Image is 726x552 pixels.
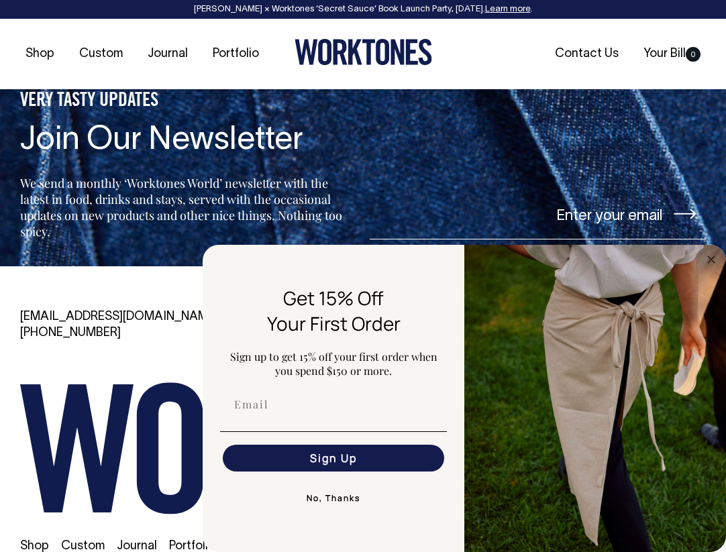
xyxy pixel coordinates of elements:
input: Enter your email [370,189,706,239]
a: Custom [61,541,105,552]
a: Shop [20,43,60,65]
img: 5e34ad8f-4f05-4173-92a8-ea475ee49ac9.jpeg [464,245,726,552]
span: Your First Order [267,311,401,336]
p: We send a monthly ‘Worktones World’ newsletter with the latest in food, drinks and stays, served ... [20,175,356,239]
input: Email [223,391,444,418]
a: Journal [142,43,193,65]
a: Your Bill0 [638,43,706,65]
span: Get 15% Off [283,285,384,311]
a: Custom [74,43,128,65]
a: Portfolio [207,43,264,65]
button: Close dialog [703,252,719,268]
div: [PERSON_NAME] × Worktones ‘Secret Sauce’ Book Launch Party, [DATE]. . [13,5,713,14]
a: Shop [20,541,49,552]
span: 0 [686,47,701,62]
a: Learn more [485,5,531,13]
a: [EMAIL_ADDRESS][DOMAIN_NAME] [20,311,218,323]
h4: Join Our Newsletter [20,123,356,159]
span: Sign up to get 15% off your first order when you spend $150 or more. [230,349,437,378]
button: Sign Up [223,445,444,472]
h5: VERY TASTY UPDATES [20,90,356,113]
div: FLYOUT Form [203,245,726,552]
a: [PHONE_NUMBER] [20,327,121,339]
button: No, Thanks [220,485,447,512]
a: Portfolio [169,541,215,552]
a: Contact Us [550,43,624,65]
a: Journal [117,541,157,552]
